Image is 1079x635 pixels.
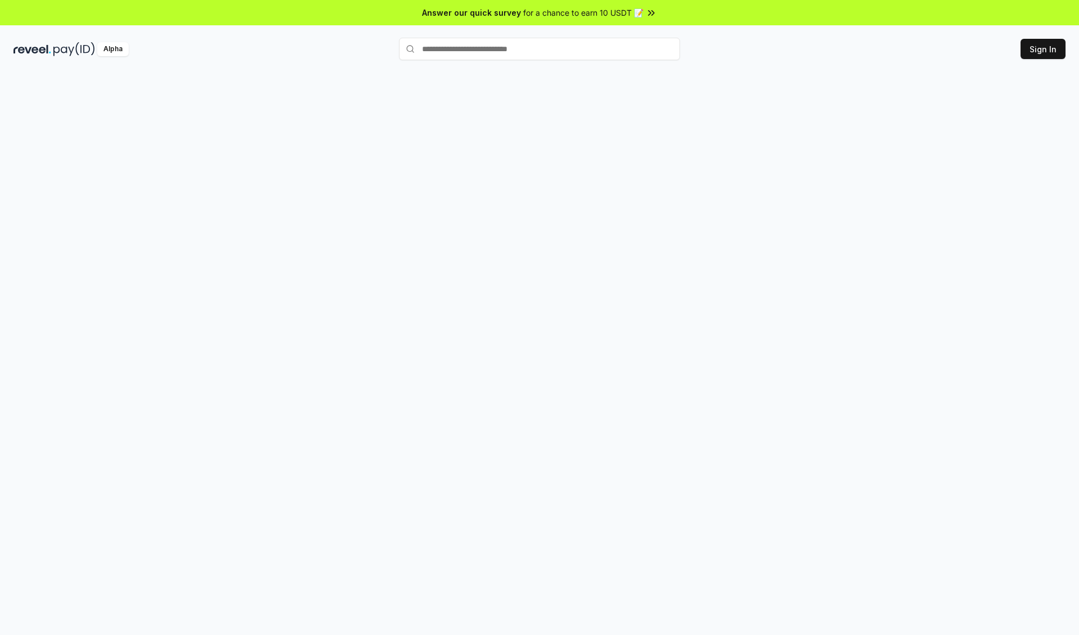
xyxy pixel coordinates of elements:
img: reveel_dark [13,42,51,56]
span: for a chance to earn 10 USDT 📝 [523,7,643,19]
img: pay_id [53,42,95,56]
div: Alpha [97,42,129,56]
button: Sign In [1021,39,1066,59]
span: Answer our quick survey [422,7,521,19]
